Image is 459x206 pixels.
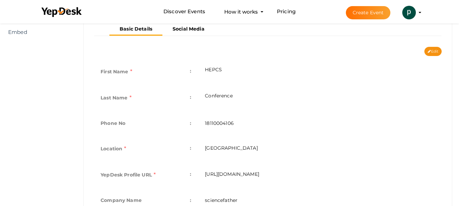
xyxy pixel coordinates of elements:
[101,66,132,77] label: First Name
[190,118,191,128] span: :
[198,136,442,163] td: [GEOGRAPHIC_DATA]
[198,112,442,136] td: 18110004106
[198,59,442,86] td: HEPCS
[101,195,142,205] label: Company Name
[346,6,391,19] button: Create Event
[190,195,191,205] span: :
[163,5,205,18] a: Discover Events
[109,23,162,36] button: Basic Details
[402,6,416,19] img: ACg8ocLzSuLf38HofLKrbZ8atlcd4MaWnteDmrMT9v83_fjfO3XUi24=s100
[101,92,131,103] label: Last Name
[424,47,442,56] button: Edit
[222,5,260,18] button: How it works
[101,143,126,154] label: Location
[173,26,205,32] b: Social Media
[198,86,442,112] td: Conference
[198,163,442,189] td: [URL][DOMAIN_NAME]
[190,66,191,76] span: :
[190,169,191,179] span: :
[162,23,215,35] button: Social Media
[5,25,71,39] a: Embed
[277,5,296,18] a: Pricing
[101,169,156,180] label: YepDesk Profile URL
[101,118,125,128] label: Phone No
[190,92,191,102] span: :
[190,143,191,153] span: :
[120,26,152,32] b: Basic Details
